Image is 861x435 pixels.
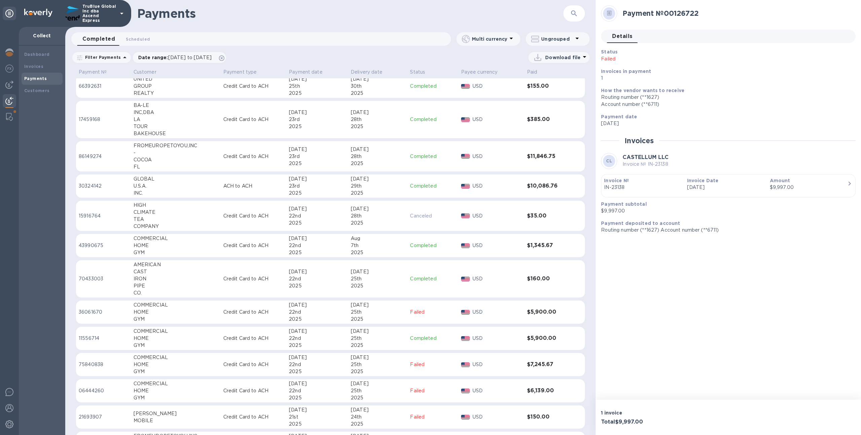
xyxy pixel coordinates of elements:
div: Routing number (**1627) [601,94,850,101]
span: Payee currency [461,69,507,76]
p: Failed [410,387,455,394]
p: [DATE] [687,184,764,191]
p: Credit Card to ACH [223,153,284,160]
div: [DATE] [351,268,405,275]
span: Payment date [289,69,331,76]
p: USD [473,183,521,190]
div: 22nd [289,361,345,368]
p: IN-23138 [604,184,681,191]
p: Credit Card to ACH [223,413,284,421]
div: [DATE] [289,175,345,183]
img: USD [461,310,470,315]
p: Completed [410,275,455,282]
p: Date range : [138,54,215,61]
div: Aug [351,235,405,242]
p: Ungrouped [541,36,573,42]
div: [DATE] [289,235,345,242]
h3: Total $9,997.00 [601,419,725,425]
div: [DATE] [351,76,405,83]
img: USD [461,154,470,159]
p: 21693907 [79,413,128,421]
div: 22nd [289,335,345,342]
div: TOUR [134,123,218,130]
div: 22nd [289,212,345,220]
span: Paid [527,69,546,76]
img: USD [461,389,470,393]
p: USD [473,116,521,123]
span: Customer [134,69,165,76]
h3: $7,245.67 [527,361,568,368]
p: Customer [134,69,156,76]
p: Completed [410,153,455,160]
img: USD [461,277,470,281]
p: Download file [545,54,581,61]
div: FROMEUROPETOYOU,INC [134,142,218,149]
div: 2025 [351,190,405,197]
div: 2025 [289,90,345,97]
div: [DATE] [289,268,345,275]
div: 2025 [289,316,345,323]
div: 2025 [351,123,405,130]
img: Foreign exchange [5,65,13,73]
div: MOBILE [134,417,218,424]
div: 22nd [289,275,345,282]
div: HOME [134,242,218,249]
b: Payment date [601,114,637,119]
p: $9,997.00 [601,207,850,214]
div: FL [134,163,218,170]
div: INC,DBA [134,109,218,116]
div: AMERICAN [134,261,218,268]
p: Credit Card to ACH [223,387,284,394]
h3: $5,900.00 [527,309,568,315]
b: Invoice № [604,178,629,183]
p: Completed [410,116,455,123]
p: Canceled [410,212,455,220]
div: COMMERCIAL [134,328,218,335]
div: [DATE] [289,109,345,116]
div: [DATE] [351,205,405,212]
div: [DATE] [289,76,345,83]
img: USD [461,84,470,89]
div: GYM [134,368,218,375]
b: Amount [770,178,790,183]
span: [DATE] to [DATE] [168,55,212,60]
div: 2025 [289,421,345,428]
img: USD [461,213,470,218]
p: Completed [410,242,455,249]
p: 70433003 [79,275,128,282]
div: 22nd [289,309,345,316]
p: Completed [410,335,455,342]
p: ACH to ACH [223,183,284,190]
div: [DATE] [351,175,405,183]
div: INC. [134,190,218,197]
div: BA-LE [134,102,218,109]
div: [DATE] [289,406,345,413]
div: Account number (**6711) [601,101,850,108]
p: Credit Card to ACH [223,212,284,220]
div: GYM [134,249,218,256]
div: 2025 [351,394,405,401]
div: 2025 [351,342,405,349]
div: CO. [134,289,218,296]
p: Completed [410,83,455,90]
p: 17459168 [79,116,128,123]
div: [DATE] [289,328,345,335]
p: Completed [410,183,455,190]
div: 7th [351,242,405,249]
div: 23rd [289,116,345,123]
div: [DATE] [351,354,405,361]
div: Unpin categories [3,7,16,20]
div: TEA [134,216,218,223]
p: USD [473,335,521,342]
div: [DATE] [289,380,345,387]
b: Customers [24,88,50,93]
b: Payments [24,76,47,81]
b: Invoice Date [687,178,719,183]
div: 2025 [289,123,345,130]
h3: $5,900.00 [527,335,568,342]
div: [DATE] [289,146,345,153]
p: 06444260 [79,387,128,394]
div: COMMERCIAL [134,380,218,387]
div: - [134,149,218,156]
img: USD [461,184,470,189]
